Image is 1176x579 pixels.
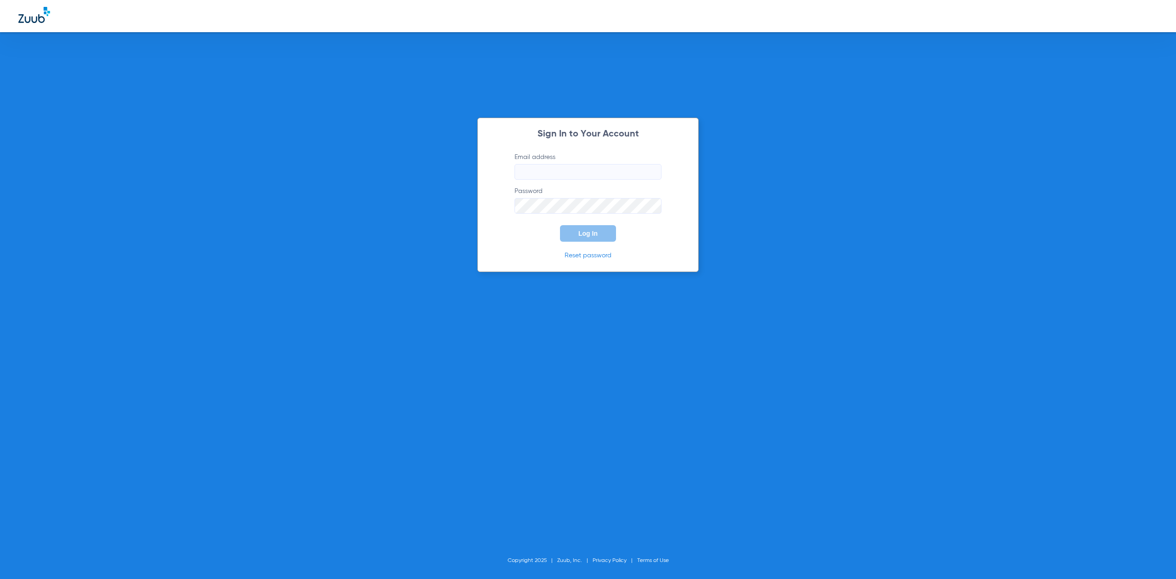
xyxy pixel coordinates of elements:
a: Reset password [565,252,611,259]
a: Privacy Policy [593,558,627,563]
label: Password [514,187,661,214]
button: Log In [560,225,616,242]
h2: Sign In to Your Account [501,130,675,139]
li: Copyright 2025 [508,556,557,565]
a: Terms of Use [637,558,669,563]
input: Password [514,198,661,214]
input: Email address [514,164,661,180]
img: Zuub Logo [18,7,50,23]
label: Email address [514,153,661,180]
span: Log In [578,230,598,237]
li: Zuub, Inc. [557,556,593,565]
